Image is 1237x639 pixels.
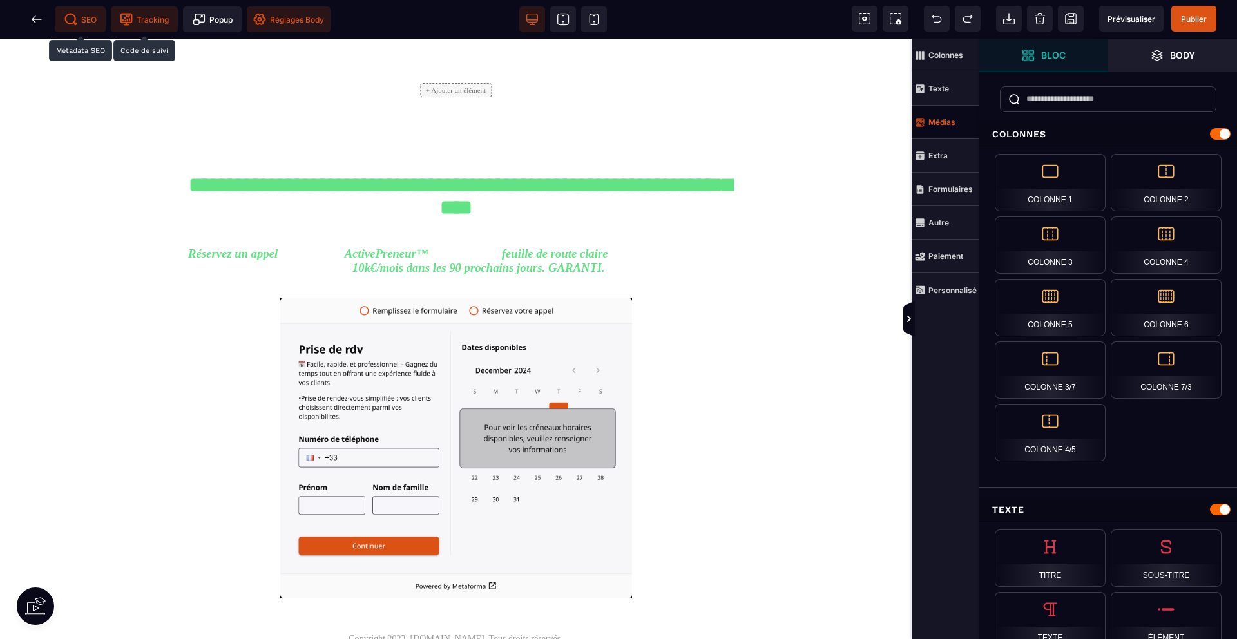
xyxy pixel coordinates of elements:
i: ActivePreneur™ [345,208,428,222]
span: Tracking [120,13,169,26]
div: Colonne 6 [1111,279,1222,336]
div: Texte [979,498,1237,522]
div: Colonne 3/7 [995,341,1106,399]
strong: Extra [928,151,948,160]
span: SEO [64,13,97,26]
span: Paiement [912,240,979,273]
strong: Bloc [1041,50,1066,60]
span: Enregistrer le contenu [1171,6,1216,32]
div: Colonne 1 [995,154,1106,211]
span: Texte [912,72,979,106]
span: Autre [912,206,979,240]
div: Colonne 4 [1111,216,1222,274]
div: Colonne 2 [1111,154,1222,211]
span: Retour [24,6,50,32]
span: Voir tablette [550,6,576,32]
span: Prévisualiser [1108,14,1155,24]
span: Favicon [247,6,331,32]
span: Voir mobile [581,6,607,32]
img: 09952155035f594fdb566f33720bf394_Capture_d%E2%80%99e%CC%81cran_2024-12-05_a%CC%80_16.47.36.png [280,259,632,560]
div: Colonne 5 [995,279,1106,336]
strong: Colonnes [928,50,963,60]
strong: Personnalisé [928,285,977,295]
div: Colonnes [979,122,1237,146]
span: Médias [912,106,979,139]
i: feuille de route claire [502,208,608,222]
span: Nettoyage [1027,6,1053,32]
span: Réglages Body [253,13,324,26]
div: Titre [995,529,1106,587]
span: Voir les composants [852,6,877,32]
span: Enregistrer [1058,6,1084,32]
div: Colonne 7/3 [1111,341,1222,399]
h3: avec l'équipe et obtenez une , étape par étape, pour arriver à [186,205,727,240]
strong: Formulaires [928,184,973,194]
strong: Médias [928,117,955,127]
span: Extra [912,139,979,173]
span: Code de suivi [111,6,178,32]
span: Rétablir [955,6,981,32]
span: Défaire [924,6,950,32]
span: Capture d'écran [883,6,908,32]
div: Colonne 3 [995,216,1106,274]
span: Aperçu [1099,6,1164,32]
span: Publier [1181,14,1207,24]
div: Sous-titre [1111,529,1222,587]
i: 10k€/mois dans les 90 prochains jours. GARANTI. [352,222,605,236]
div: Colonne 4/5 [995,404,1106,461]
span: Importer [996,6,1022,32]
span: Afficher les vues [979,300,992,339]
strong: Autre [928,218,949,227]
strong: Paiement [928,251,963,261]
span: Popup [193,13,233,26]
span: Colonnes [912,39,979,72]
span: Voir bureau [519,6,545,32]
strong: Texte [928,84,949,93]
span: Formulaires [912,173,979,206]
span: Métadata SEO [55,6,106,32]
span: Ouvrir les blocs [979,39,1108,72]
i: Réservez un appel [188,208,278,222]
span: Ouvrir les calques [1108,39,1237,72]
strong: Body [1170,50,1195,60]
span: Personnalisé [912,273,979,307]
span: Créer une alerte modale [183,6,242,32]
